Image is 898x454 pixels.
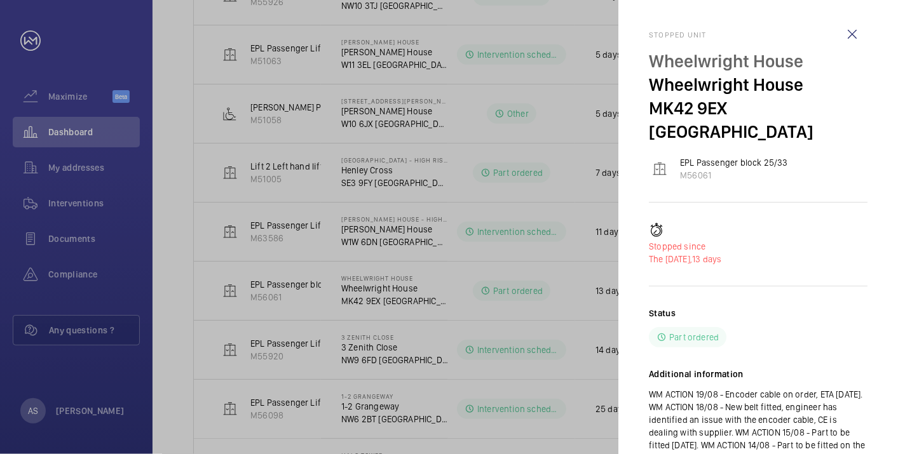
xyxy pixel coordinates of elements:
[649,307,676,319] h2: Status
[649,50,867,73] p: Wheelwright House
[649,30,867,39] h2: Stopped unit
[649,254,692,264] span: The [DATE],
[649,97,867,144] p: MK42 9EX [GEOGRAPHIC_DATA]
[680,156,788,169] p: EPL Passenger block 25/33
[649,368,867,380] h2: Additional information
[680,169,788,182] p: M56061
[649,253,867,265] p: 13 days
[652,161,667,177] img: elevator.svg
[649,73,867,97] p: Wheelwright House
[649,240,867,253] p: Stopped since
[669,331,719,344] p: Part ordered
